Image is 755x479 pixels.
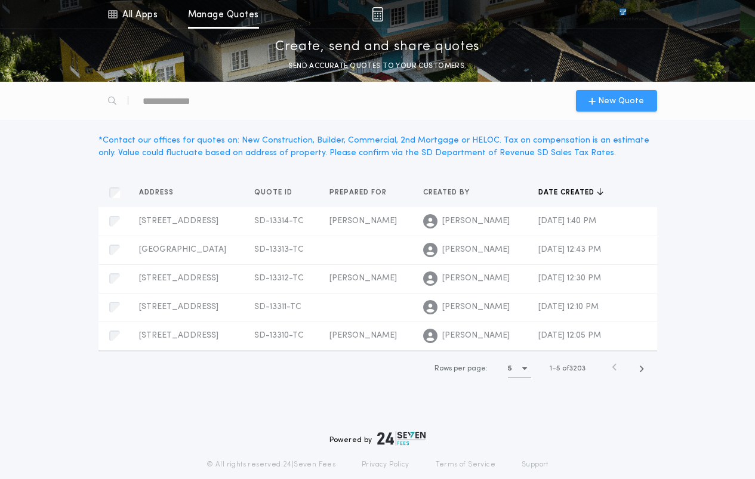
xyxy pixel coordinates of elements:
[442,330,510,342] span: [PERSON_NAME]
[538,331,601,340] span: [DATE] 12:05 PM
[508,359,531,378] button: 5
[576,90,657,112] button: New Quote
[538,187,603,199] button: Date created
[377,431,426,446] img: logo
[254,302,301,311] span: SD-13311-TC
[508,363,512,375] h1: 5
[538,302,599,311] span: [DATE] 12:10 PM
[329,217,397,225] span: [PERSON_NAME]
[442,273,510,285] span: [PERSON_NAME]
[538,217,596,225] span: [DATE] 1:40 PM
[254,331,304,340] span: SD-13310-TC
[556,365,560,372] span: 5
[329,188,389,197] span: Prepared for
[139,245,226,254] span: [GEOGRAPHIC_DATA]
[434,365,488,372] span: Rows per page:
[275,38,480,57] p: Create, send and share quotes
[139,187,183,199] button: Address
[329,431,426,446] div: Powered by
[442,215,510,227] span: [PERSON_NAME]
[362,460,409,469] a: Privacy Policy
[423,187,479,199] button: Created by
[436,460,495,469] a: Terms of Service
[442,301,510,313] span: [PERSON_NAME]
[139,331,218,340] span: [STREET_ADDRESS]
[598,95,644,107] span: New Quote
[550,365,552,372] span: 1
[329,274,397,283] span: [PERSON_NAME]
[207,460,335,469] p: © All rights reserved. 24|Seven Fees
[254,217,304,225] span: SD-13314-TC
[522,460,548,469] a: Support
[139,302,218,311] span: [STREET_ADDRESS]
[538,274,601,283] span: [DATE] 12:30 PM
[288,60,466,72] p: SEND ACCURATE QUOTES TO YOUR CUSTOMERS.
[329,331,397,340] span: [PERSON_NAME]
[254,187,301,199] button: Quote ID
[139,188,176,197] span: Address
[562,363,585,374] span: of 3203
[98,134,657,159] div: * Contact our offices for quotes on: New Construction, Builder, Commercial, 2nd Mortgage or HELOC...
[538,245,601,254] span: [DATE] 12:43 PM
[442,244,510,256] span: [PERSON_NAME]
[139,274,218,283] span: [STREET_ADDRESS]
[423,188,472,197] span: Created by
[372,7,383,21] img: img
[254,274,304,283] span: SD-13312-TC
[538,188,597,197] span: Date created
[254,188,295,197] span: Quote ID
[139,217,218,225] span: [STREET_ADDRESS]
[597,8,648,20] img: vs-icon
[254,245,304,254] span: SD-13313-TC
